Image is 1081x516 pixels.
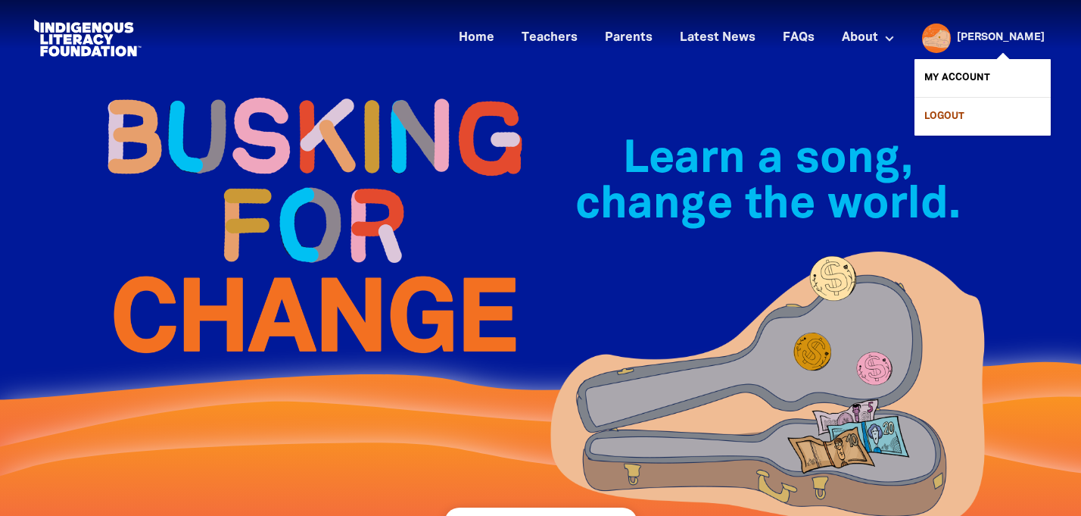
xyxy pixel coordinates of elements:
[914,59,1051,97] a: My Account
[774,26,824,51] a: FAQs
[671,26,765,51] a: Latest News
[450,26,503,51] a: Home
[575,139,961,227] span: Learn a song, change the world.
[596,26,662,51] a: Parents
[512,26,587,51] a: Teachers
[914,98,1051,136] a: Logout
[957,33,1045,43] a: [PERSON_NAME]
[833,26,904,51] a: About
